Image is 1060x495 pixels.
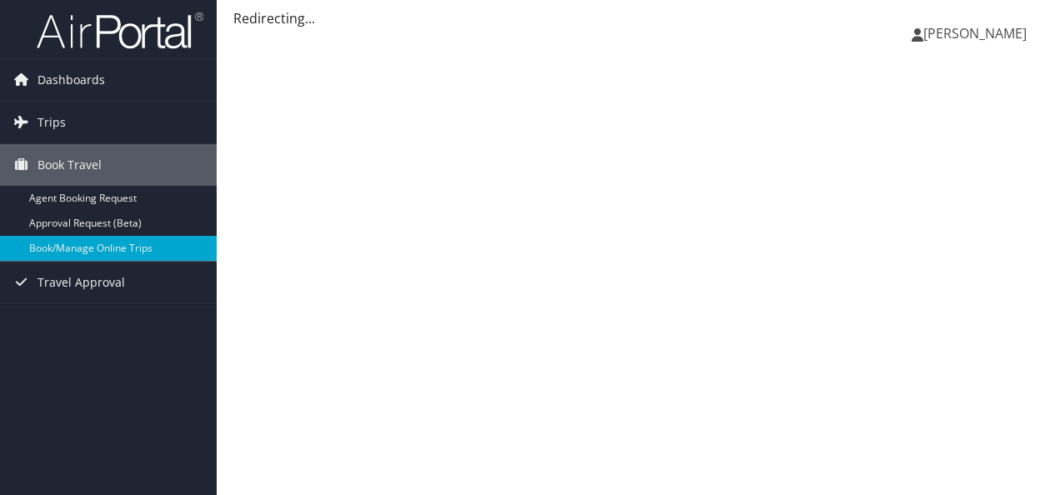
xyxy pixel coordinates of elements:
img: airportal-logo.png [37,11,203,50]
span: Travel Approval [37,262,125,303]
div: Redirecting... [233,8,1043,28]
span: [PERSON_NAME] [923,24,1027,42]
a: [PERSON_NAME] [912,8,1043,58]
span: Book Travel [37,144,102,186]
span: Dashboards [37,59,105,101]
span: Trips [37,102,66,143]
